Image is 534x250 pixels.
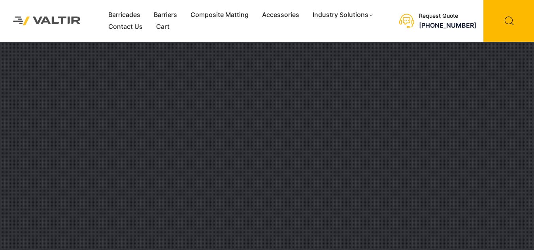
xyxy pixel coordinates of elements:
[147,9,184,21] a: Barriers
[184,9,255,21] a: Composite Matting
[102,9,147,21] a: Barricades
[419,21,476,29] a: [PHONE_NUMBER]
[102,21,149,33] a: Contact Us
[419,13,476,19] div: Request Quote
[306,9,381,21] a: Industry Solutions
[255,9,306,21] a: Accessories
[149,21,176,33] a: Cart
[6,9,88,33] img: Valtir Rentals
